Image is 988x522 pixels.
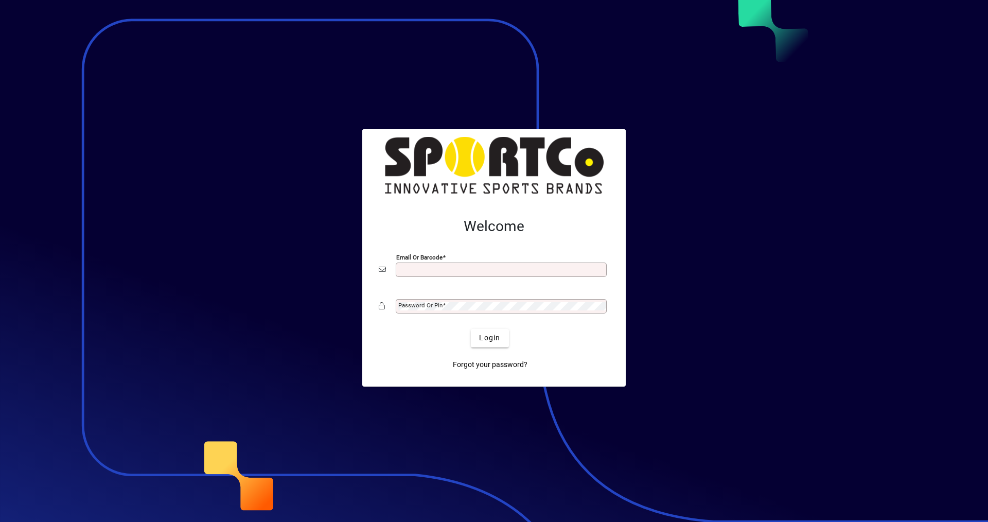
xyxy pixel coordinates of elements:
span: Forgot your password? [453,359,527,370]
a: Forgot your password? [449,356,532,374]
mat-label: Email or Barcode [396,253,443,260]
span: Login [479,333,500,343]
button: Login [471,329,508,347]
mat-label: Password or Pin [398,302,443,309]
h2: Welcome [379,218,609,235]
